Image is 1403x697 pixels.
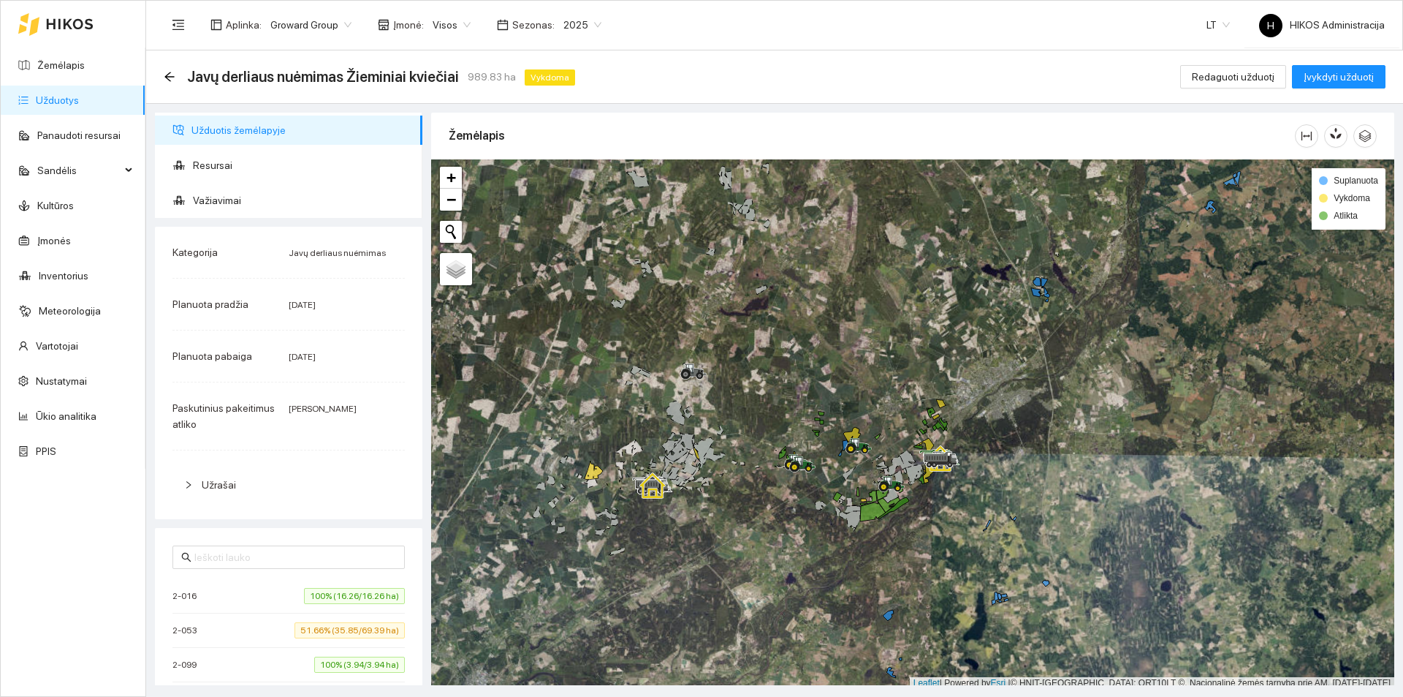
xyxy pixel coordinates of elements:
[191,116,411,145] span: Užduotis žemėlapyje
[1334,193,1370,203] span: Vykdoma
[172,402,275,430] span: Paskutinius pakeitimus atliko
[289,352,316,362] span: [DATE]
[1292,65,1385,88] button: Įvykdyti užduotį
[446,168,456,187] span: +
[164,10,193,39] button: menu-fold
[36,445,56,457] a: PPIS
[1206,14,1230,36] span: LT
[172,298,248,310] span: Planuota pradžia
[210,19,222,31] span: layout
[1008,678,1011,688] span: |
[1295,124,1318,148] button: column-width
[39,305,101,317] a: Meteorologija
[202,479,236,491] span: Užrašai
[37,200,74,211] a: Kultūros
[440,253,472,285] a: Layers
[913,678,940,688] a: Leaflet
[164,71,175,83] div: Atgal
[164,71,175,83] span: arrow-left
[910,677,1394,690] div: | Powered by © HNIT-[GEOGRAPHIC_DATA]; ORT10LT ©, Nacionalinė žemės tarnyba prie AM, [DATE]-[DATE]
[497,19,509,31] span: calendar
[446,190,456,208] span: −
[187,65,459,88] span: Javų derliaus nuėmimas Žieminiai kviečiai
[378,19,389,31] span: shop
[440,167,462,189] a: Zoom in
[1259,19,1385,31] span: HIKOS Administracija
[1296,130,1318,142] span: column-width
[1180,71,1286,83] a: Redaguoti užduotį
[440,221,462,243] button: Initiate a new search
[181,552,191,562] span: search
[991,678,1006,688] a: Esri
[37,156,121,185] span: Sandėlis
[525,69,575,86] span: Vykdoma
[193,186,411,215] span: Važiavimai
[289,404,357,414] span: [PERSON_NAME]
[393,17,424,33] span: Įmonė :
[289,300,316,310] span: [DATE]
[314,657,405,673] span: 100% (3.94/3.94 ha)
[512,17,555,33] span: Sezonas :
[440,189,462,211] a: Zoom out
[172,468,405,502] div: Užrašai
[294,622,405,638] span: 51.66% (35.85/69.39 ha)
[37,235,71,246] a: Įmonės
[36,375,87,387] a: Nustatymai
[172,18,185,31] span: menu-fold
[449,115,1295,157] div: Žemėlapis
[184,481,193,489] span: right
[304,588,405,604] span: 100% (16.26/16.26 ha)
[194,549,396,565] input: Ieškoti lauko
[226,17,262,33] span: Aplinka :
[172,658,204,672] span: 2-099
[468,69,516,85] span: 989.83 ha
[270,14,351,36] span: Groward Group
[172,246,218,258] span: Kategorija
[172,589,204,603] span: 2-016
[172,623,205,638] span: 2-053
[433,14,471,36] span: Visos
[39,270,88,282] a: Inventorius
[172,350,252,362] span: Planuota pabaiga
[563,14,601,36] span: 2025
[1192,69,1274,85] span: Redaguoti užduotį
[1334,176,1378,186] span: Suplanuota
[1304,69,1374,85] span: Įvykdyti užduotį
[37,59,85,71] a: Žemėlapis
[37,129,121,141] a: Panaudoti resursai
[1267,14,1274,37] span: H
[1180,65,1286,88] button: Redaguoti užduotį
[36,410,96,422] a: Ūkio analitika
[36,340,78,352] a: Vartotojai
[1334,211,1358,221] span: Atlikta
[193,151,411,180] span: Resursai
[36,94,79,106] a: Užduotys
[289,248,386,258] span: Javų derliaus nuėmimas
